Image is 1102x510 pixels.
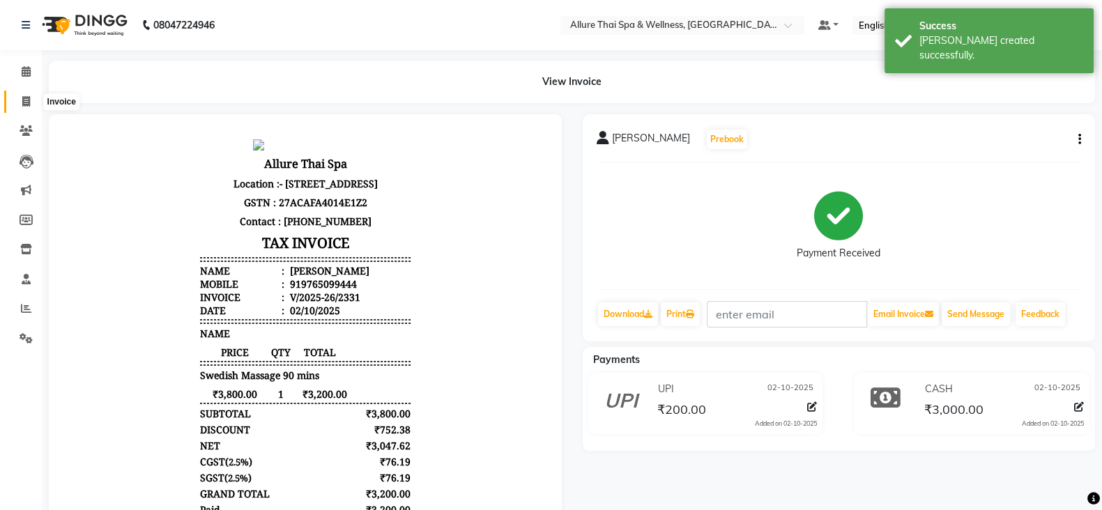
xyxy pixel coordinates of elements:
[293,359,349,372] div: ₹3,200.00
[942,302,1010,326] button: Send Message
[137,327,190,340] div: ( )
[166,327,186,340] span: 2.5%
[137,240,257,254] span: Swedish Massage 90 mins
[137,295,188,308] div: DISCOUNT
[767,382,813,396] span: 02-10-2025
[137,311,158,324] div: NET
[219,136,222,149] span: :
[797,246,880,261] div: Payment Received
[293,295,349,308] div: ₹752.38
[137,149,222,162] div: Mobile
[293,327,349,340] div: ₹76.19
[137,413,348,440] div: Generated By : at 02/10/2025
[612,131,690,150] span: [PERSON_NAME]
[755,419,817,428] div: Added on 02-10-2025
[222,413,321,426] span: Manager (Andheri E)
[137,279,188,292] div: SUBTOTAL
[137,400,348,413] p: Please visit again !
[1022,419,1084,428] div: Added on 02-10-2025
[707,301,867,327] input: enter email
[137,46,348,65] p: Location :- [STREET_ADDRESS]
[293,311,349,324] div: ₹3,047.62
[868,302,939,326] button: Email Invoice
[293,375,349,388] div: ₹3,200.00
[1034,382,1080,396] span: 02-10-2025
[224,149,294,162] div: 919765099444
[207,217,230,231] span: QTY
[919,19,1083,33] div: Success
[137,359,207,372] div: GRAND TOTAL
[137,327,162,340] span: CGST
[137,162,222,176] div: Invoice
[1016,302,1065,326] a: Feedback
[707,130,747,149] button: Prebook
[137,65,348,84] p: GSTN : 27ACAFA4014E1Z2
[230,217,285,231] span: TOTAL
[36,6,131,45] img: logo
[924,401,984,421] span: ₹3,000.00
[137,84,348,102] p: Contact : [PHONE_NUMBER]
[224,162,298,176] div: V/2025-26/2331
[219,149,222,162] span: :
[593,353,640,366] span: Payments
[137,259,207,272] span: ₹3,800.00
[224,136,307,149] div: [PERSON_NAME]
[137,343,162,356] span: SGST
[598,302,658,326] a: Download
[657,401,706,421] span: ₹200.00
[137,176,222,189] div: Date
[661,302,700,326] a: Print
[293,279,349,292] div: ₹3,800.00
[230,259,285,272] span: ₹3,200.00
[137,25,348,46] h3: Allure Thai Spa
[165,343,185,356] span: 2.5%
[137,102,348,127] h3: TAX INVOICE
[919,33,1083,63] div: Bill created successfully.
[137,217,207,231] span: PRICE
[224,176,277,189] div: 02/10/2025
[49,61,1095,103] div: View Invoice
[137,343,189,356] div: ( )
[207,259,230,272] span: 1
[137,375,158,388] div: Paid
[219,176,222,189] span: :
[153,6,215,45] b: 08047224946
[137,136,222,149] div: Name
[925,382,953,396] span: CASH
[658,382,674,396] span: UPI
[219,162,222,176] span: :
[44,94,79,111] div: Invoice
[293,343,349,356] div: ₹76.19
[137,199,167,212] span: NAME
[190,11,201,22] img: null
